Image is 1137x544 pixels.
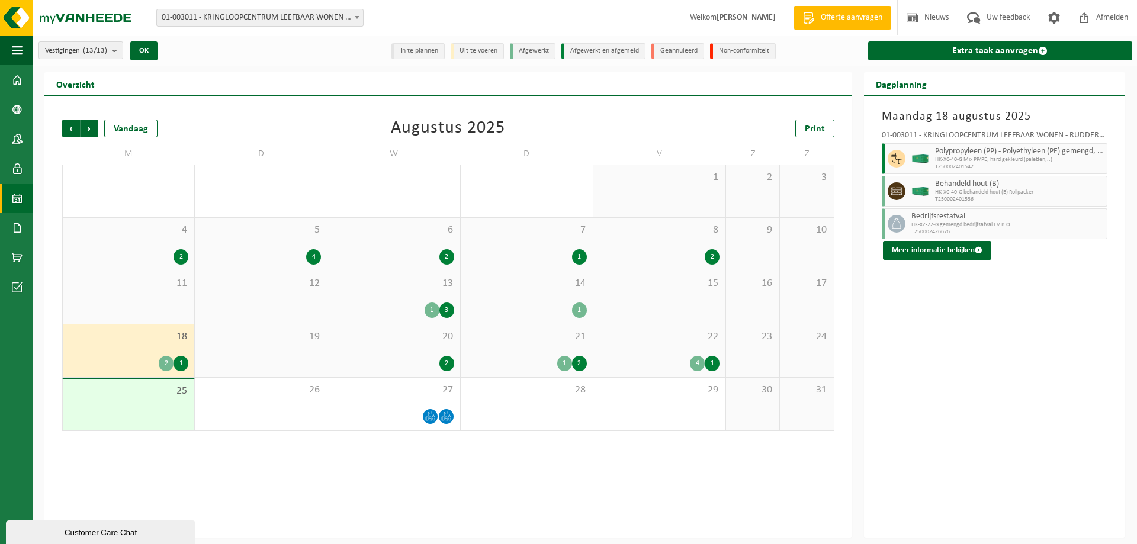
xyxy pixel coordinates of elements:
span: 7 [467,224,587,237]
span: Offerte aanvragen [818,12,885,24]
span: 16 [732,277,773,290]
span: 4 [69,224,188,237]
img: HK-XC-40-GN-00 [911,154,929,163]
div: 1 [705,356,720,371]
div: 1 [572,302,587,318]
span: 21 [467,330,587,343]
a: Print [795,120,834,137]
span: 1 [599,171,720,184]
span: 13 [333,277,454,290]
span: 18 [69,330,188,343]
span: 12 [201,277,321,290]
div: 2 [159,356,174,371]
span: 01-003011 - KRINGLOOPCENTRUM LEEFBAAR WONEN - RUDDERVOORDE [157,9,363,26]
span: 22 [599,330,720,343]
a: Offerte aanvragen [794,6,891,30]
span: 11 [69,277,188,290]
div: 01-003011 - KRINGLOOPCENTRUM LEEFBAAR WONEN - RUDDERVOORDE [882,131,1107,143]
li: Uit te voeren [451,43,504,59]
span: 25 [69,385,188,398]
span: Vestigingen [45,42,107,60]
span: 9 [732,224,773,237]
li: Afgewerkt [510,43,555,59]
span: 8 [599,224,720,237]
span: HK-XZ-22-G gemengd bedrijfsafval I.V.B.O. [911,221,1104,228]
div: 2 [439,356,454,371]
span: 30 [732,384,773,397]
li: Afgewerkt en afgemeld [561,43,645,59]
h2: Overzicht [44,72,107,95]
div: 1 [572,249,587,265]
span: Polypropyleen (PP) - Polyethyleen (PE) gemengd, hard, gekleurd [935,147,1104,156]
span: 5 [201,224,321,237]
button: Meer informatie bekijken [883,241,991,260]
strong: [PERSON_NAME] [717,13,776,22]
span: 29 [599,384,720,397]
div: 2 [705,249,720,265]
span: HK-XC-40-G Mix PP/PE, hard gekleurd (paletten,..) [935,156,1104,163]
span: 23 [732,330,773,343]
div: 3 [439,302,454,318]
td: Z [780,143,834,165]
span: 28 [467,384,587,397]
div: 1 [557,356,572,371]
td: V [593,143,726,165]
span: 17 [786,277,827,290]
td: D [195,143,327,165]
div: 1 [174,356,188,371]
a: Extra taak aanvragen [868,41,1132,60]
span: 15 [599,277,720,290]
span: T250002401542 [935,163,1104,170]
button: OK [130,41,158,60]
img: HK-XC-40-GN-00 [911,187,929,196]
h3: Maandag 18 augustus 2025 [882,108,1107,125]
span: 10 [786,224,827,237]
li: Non-conformiteit [710,43,776,59]
div: 4 [306,249,321,265]
div: Vandaag [104,120,158,137]
span: Vorige [62,120,80,137]
span: 27 [333,384,454,397]
div: 2 [572,356,587,371]
span: 2 [732,171,773,184]
span: 20 [333,330,454,343]
iframe: chat widget [6,518,198,544]
h2: Dagplanning [864,72,939,95]
span: 14 [467,277,587,290]
button: Vestigingen(13/13) [38,41,123,59]
li: In te plannen [391,43,445,59]
span: HK-XC-40-G behandeld hout (B) Rollpacker [935,189,1104,196]
span: 26 [201,384,321,397]
td: D [461,143,593,165]
td: M [62,143,195,165]
li: Geannuleerd [651,43,704,59]
div: 2 [439,249,454,265]
span: Volgende [81,120,98,137]
div: 2 [174,249,188,265]
span: 6 [333,224,454,237]
span: Print [805,124,825,134]
span: 01-003011 - KRINGLOOPCENTRUM LEEFBAAR WONEN - RUDDERVOORDE [156,9,364,27]
span: T250002401536 [935,196,1104,203]
td: Z [726,143,780,165]
div: 1 [425,302,439,318]
count: (13/13) [83,47,107,54]
span: 3 [786,171,827,184]
span: 19 [201,330,321,343]
span: 31 [786,384,827,397]
span: T250002426676 [911,228,1104,236]
span: 24 [786,330,827,343]
span: Bedrijfsrestafval [911,212,1104,221]
div: Augustus 2025 [391,120,505,137]
span: Behandeld hout (B) [935,179,1104,189]
div: 4 [690,356,705,371]
td: W [327,143,460,165]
